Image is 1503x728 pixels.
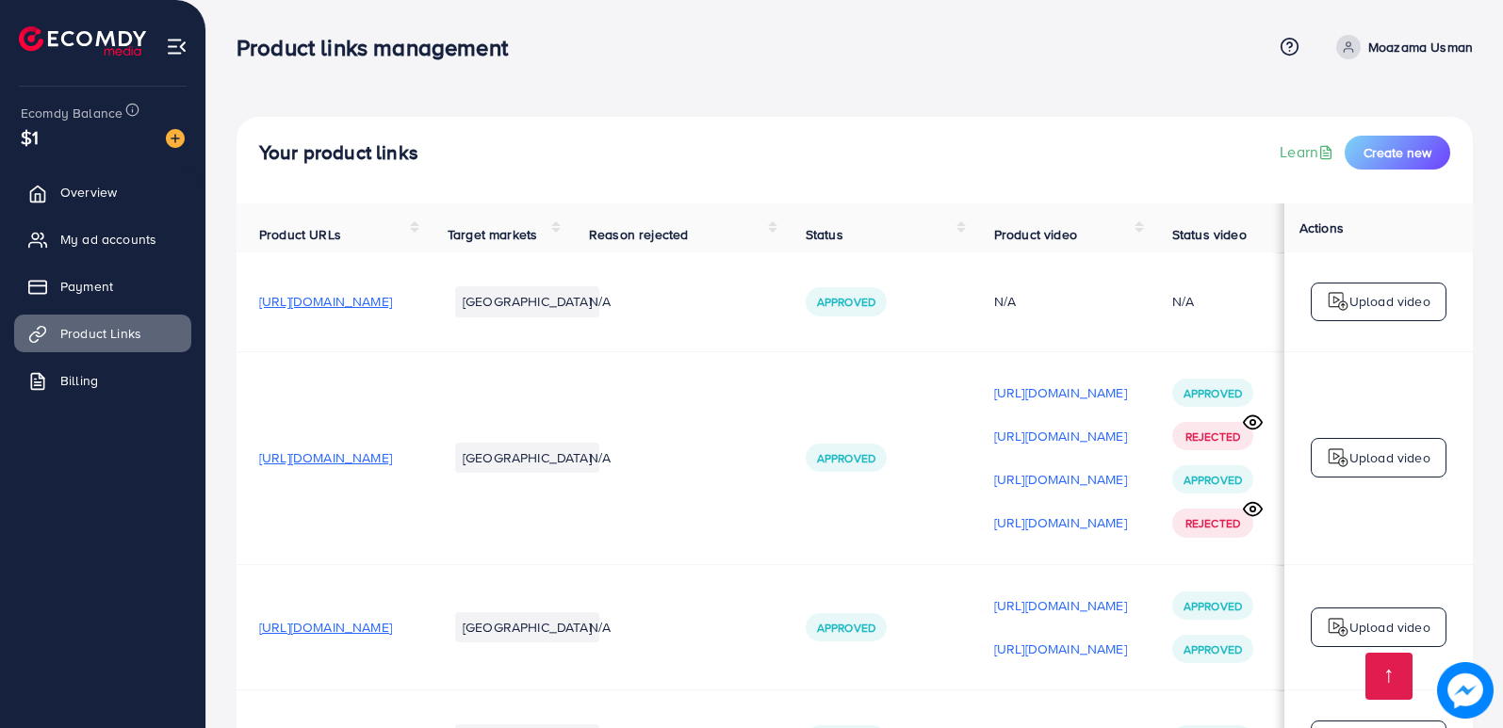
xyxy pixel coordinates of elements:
a: Moazama Usman [1329,35,1473,59]
span: Create new [1364,143,1431,162]
span: Payment [60,277,113,296]
a: Overview [14,173,191,211]
p: Upload video [1349,290,1430,313]
a: Payment [14,267,191,305]
img: logo [1327,290,1349,313]
span: Approved [1184,472,1242,488]
span: Target markets [448,225,537,244]
span: Approved [817,294,875,310]
h3: Product links management [237,34,523,61]
p: [URL][DOMAIN_NAME] [994,638,1127,660]
span: $1 [21,123,39,151]
span: Ecomdy Balance [21,104,123,122]
span: [URL][DOMAIN_NAME] [259,292,392,311]
span: Approved [817,450,875,466]
a: Learn [1280,141,1337,163]
span: N/A [589,292,611,311]
span: Approved [1184,641,1242,657]
p: [URL][DOMAIN_NAME] [994,381,1127,404]
img: logo [1327,446,1349,469]
button: Create new [1345,136,1450,170]
span: Approved [1184,598,1242,614]
span: Overview [60,183,117,202]
div: N/A [1172,292,1194,311]
span: My ad accounts [60,230,156,249]
span: Product Links [60,324,141,343]
span: Status [806,225,843,244]
a: Billing [14,362,191,399]
p: [URL][DOMAIN_NAME] [994,511,1127,534]
p: [URL][DOMAIN_NAME] [994,468,1127,491]
img: logo [19,26,146,56]
span: Billing [60,371,98,390]
span: Product URLs [259,225,341,244]
span: [URL][DOMAIN_NAME] [259,618,392,637]
a: Product Links [14,315,191,352]
li: [GEOGRAPHIC_DATA] [455,443,599,473]
span: N/A [589,448,611,467]
span: Product video [994,225,1077,244]
span: Actions [1299,218,1344,237]
p: Upload video [1349,446,1430,469]
li: [GEOGRAPHIC_DATA] [455,286,599,316]
span: [URL][DOMAIN_NAME] [259,448,392,467]
p: Moazama Usman [1368,36,1473,58]
span: N/A [589,618,611,637]
p: Upload video [1349,616,1430,639]
span: Approved [817,620,875,636]
img: menu [166,36,188,57]
div: N/A [994,292,1127,311]
h4: Your product links [259,141,418,165]
img: image [166,129,185,148]
span: Rejected [1185,429,1240,445]
img: logo [1327,616,1349,639]
span: Approved [1184,385,1242,401]
li: [GEOGRAPHIC_DATA] [455,612,599,642]
p: [URL][DOMAIN_NAME] [994,425,1127,447]
span: Status video [1172,225,1247,244]
a: My ad accounts [14,220,191,258]
p: [URL][DOMAIN_NAME] [994,594,1127,617]
span: Reason rejected [589,225,688,244]
span: Rejected [1185,515,1240,531]
img: image [1439,664,1491,716]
